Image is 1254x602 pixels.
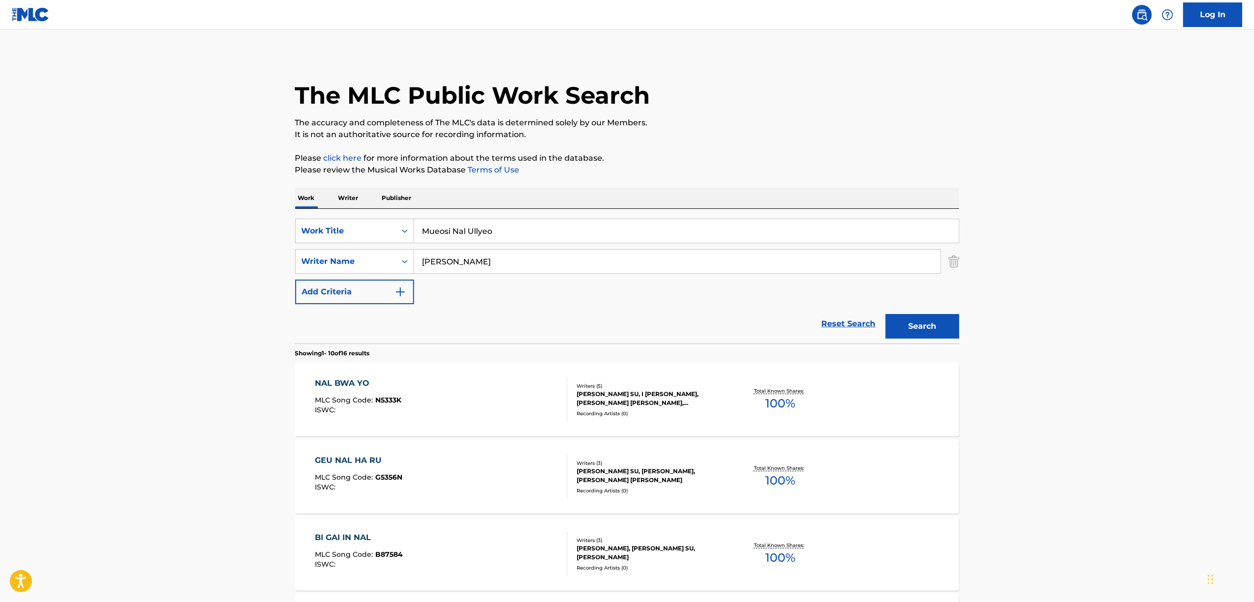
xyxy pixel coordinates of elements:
[302,256,390,267] div: Writer Name
[1158,5,1177,25] div: Help
[315,483,338,491] span: ISWC :
[295,164,959,176] p: Please review the Musical Works Database
[577,487,725,494] div: Recording Artists ( 0 )
[1162,9,1173,21] img: help
[295,152,959,164] p: Please for more information about the terms used in the database.
[315,377,401,389] div: NAL BWA YO
[765,395,795,412] span: 100 %
[577,467,725,485] div: [PERSON_NAME] SU, [PERSON_NAME], [PERSON_NAME] [PERSON_NAME]
[466,165,520,174] a: Terms of Use
[1205,555,1254,602] iframe: Chat Widget
[1208,565,1214,594] div: Drag
[577,537,725,544] div: Writers ( 3 )
[315,473,375,482] span: MLC Song Code :
[765,549,795,567] span: 100 %
[295,188,318,208] p: Work
[315,550,375,559] span: MLC Song Code :
[375,550,403,559] span: B87584
[315,560,338,569] span: ISWC :
[754,387,807,395] p: Total Known Shares:
[1136,9,1148,21] img: search
[577,382,725,390] div: Writers ( 5 )
[1132,5,1152,25] a: Public Search
[315,455,402,466] div: GEU NAL HA RU
[295,517,959,591] a: BI GAI IN NALMLC Song Code:B87584ISWC:Writers (3)[PERSON_NAME], [PERSON_NAME] SU, [PERSON_NAME]Re...
[295,129,959,141] p: It is not an authoritative source for recording information.
[375,396,401,404] span: N5333K
[295,440,959,514] a: GEU NAL HA RUMLC Song Code:G5356NISWC:Writers (3)[PERSON_NAME] SU, [PERSON_NAME], [PERSON_NAME] [...
[295,349,370,358] p: Showing 1 - 10 of 16 results
[302,225,390,237] div: Work Title
[12,7,50,22] img: MLC Logo
[817,313,881,335] a: Reset Search
[577,390,725,407] div: [PERSON_NAME] SU, I [PERSON_NAME], [PERSON_NAME] [PERSON_NAME], [PERSON_NAME]
[765,472,795,489] span: 100 %
[394,286,406,298] img: 9d2ae6d4665cec9f34b9.svg
[335,188,362,208] p: Writer
[315,532,403,544] div: BI GAI IN NAL
[375,473,402,482] span: G5356N
[754,542,807,549] p: Total Known Shares:
[577,459,725,467] div: Writers ( 3 )
[324,153,362,163] a: click here
[295,219,959,344] form: Search Form
[577,564,725,572] div: Recording Artists ( 0 )
[577,410,725,417] div: Recording Artists ( 0 )
[886,314,959,339] button: Search
[948,249,959,274] img: Delete Criterion
[295,363,959,436] a: NAL BWA YOMLC Song Code:N5333KISWC:Writers (5)[PERSON_NAME] SU, I [PERSON_NAME], [PERSON_NAME] [P...
[295,280,414,304] button: Add Criteria
[295,81,650,110] h1: The MLC Public Work Search
[754,464,807,472] p: Total Known Shares:
[577,544,725,562] div: [PERSON_NAME], [PERSON_NAME] SU, [PERSON_NAME]
[295,117,959,129] p: The accuracy and completeness of The MLC's data is determined solely by our Members.
[379,188,415,208] p: Publisher
[1183,2,1242,27] a: Log In
[315,405,338,414] span: ISWC :
[315,396,375,404] span: MLC Song Code :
